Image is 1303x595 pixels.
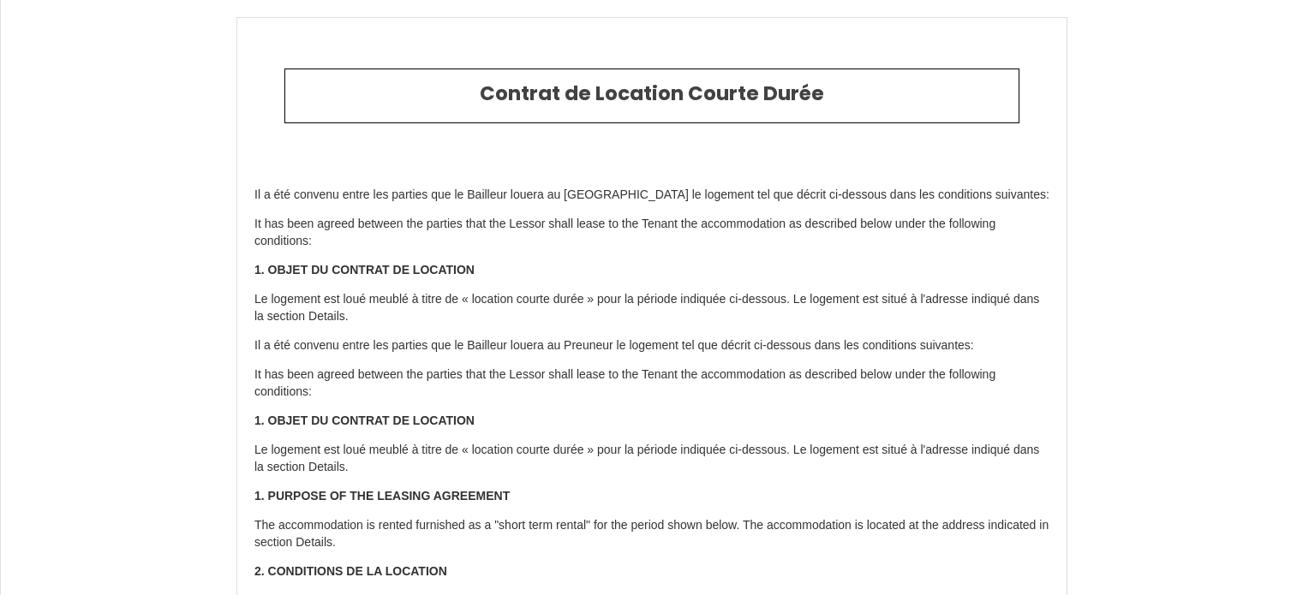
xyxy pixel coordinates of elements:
[298,82,1006,106] h2: Contrat de Location Courte Durée
[254,564,447,578] strong: 2. CONDITIONS DE LA LOCATION
[254,517,1049,551] p: The accommodation is rented furnished as a "short term rental" for the period shown below. The ac...
[254,263,475,277] strong: 1. OBJET DU CONTRAT DE LOCATION
[254,291,1049,325] p: Le logement est loué meublé à titre de « location courte durée » pour la période indiquée ci-dess...
[254,442,1049,476] p: Le logement est loué meublé à titre de « location courte durée » pour la période indiquée ci-dess...
[254,216,1049,250] p: It has been agreed between the parties that the Lessor shall lease to the Tenant the accommodatio...
[254,337,1049,354] p: Il a été convenu entre les parties que le Bailleur louera au Preuneur le logement tel que décrit ...
[254,366,1049,401] p: It has been agreed between the parties that the Lessor shall lease to the Tenant the accommodatio...
[254,187,1049,204] p: Il a été convenu entre les parties que le Bailleur louera au [GEOGRAPHIC_DATA] le logement tel qu...
[254,489,510,503] strong: 1. PURPOSE OF THE LEASING AGREEMENT
[254,414,475,427] strong: 1. OBJET DU CONTRAT DE LOCATION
